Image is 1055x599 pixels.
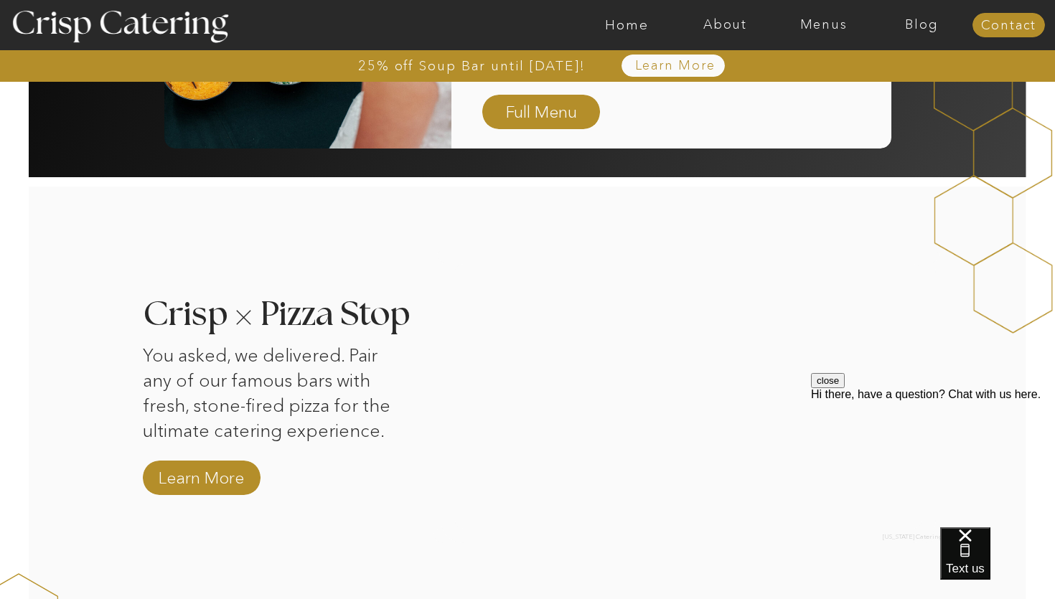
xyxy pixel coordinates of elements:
h3: Crisp Pizza Stop [143,298,433,326]
a: Contact [972,19,1045,33]
a: Full Menu [500,100,583,126]
a: Learn More [601,59,749,73]
iframe: podium webchat widget prompt [811,373,1055,545]
a: About [676,18,774,32]
iframe: podium webchat widget bubble [940,527,1055,599]
a: Learn More [153,466,249,491]
a: Menus [774,18,873,32]
a: Home [578,18,676,32]
a: Blog [873,18,971,32]
a: 25% off Soup Bar until [DATE]! [306,59,637,73]
p: You asked, we delivered. Pair any of our famous bars with fresh, stone-fired pizza for the ultima... [143,343,393,445]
